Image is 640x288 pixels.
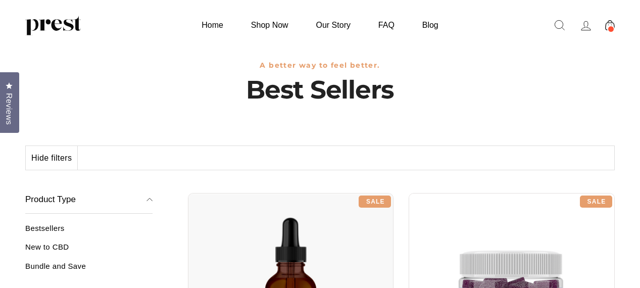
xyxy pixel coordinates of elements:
span: Reviews [3,93,16,125]
h1: Best Sellers [25,75,615,105]
img: PREST ORGANICS [25,15,81,35]
a: Our Story [304,15,363,35]
a: Bundle and Save [25,262,153,278]
ul: Primary [189,15,451,35]
a: FAQ [366,15,407,35]
h3: A better way to feel better. [25,61,615,70]
a: Home [189,15,236,35]
a: New to CBD [25,243,153,259]
button: Hide filters [26,146,78,170]
a: Shop Now [238,15,301,35]
div: Sale [580,196,612,208]
a: Blog [410,15,451,35]
div: Sale [359,196,391,208]
button: Product Type [25,185,153,214]
a: Bestsellers [25,224,153,241]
